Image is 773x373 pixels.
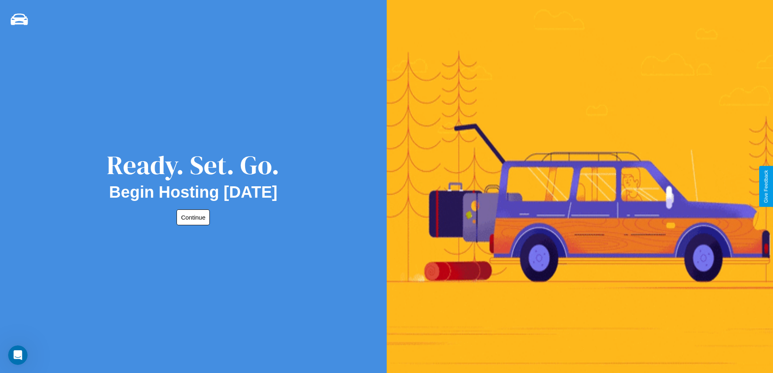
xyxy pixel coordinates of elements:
button: Continue [177,209,210,225]
div: Give Feedback [763,170,769,203]
h2: Begin Hosting [DATE] [109,183,278,201]
iframe: Intercom live chat [8,345,28,365]
div: Ready. Set. Go. [107,147,280,183]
